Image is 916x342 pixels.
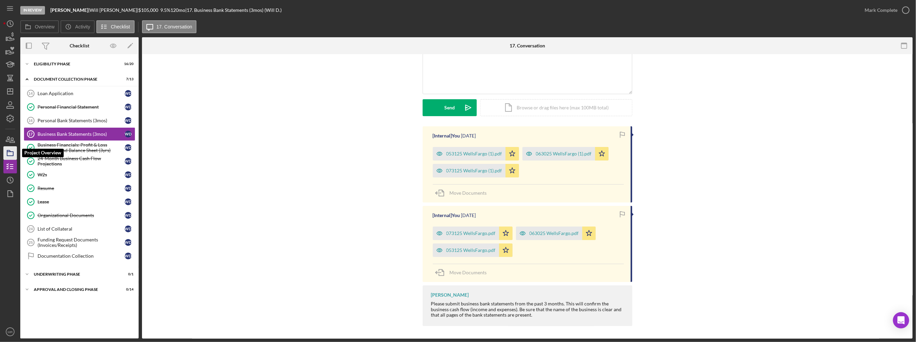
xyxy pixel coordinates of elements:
[433,227,513,240] button: 073125 WellsFargo.pdf
[125,90,132,97] div: W D
[522,147,609,161] button: 063025 WellsFargo (1).pdf
[38,172,125,177] div: W2s
[38,118,125,123] div: Personal Bank Statements (3mos)
[865,3,897,17] div: Mark Complete
[433,133,460,138] div: [Internal] You
[125,239,132,246] div: W D
[125,185,132,192] div: W D
[3,325,17,339] button: MR
[24,181,135,195] a: ResumeWD
[24,209,135,222] a: Organizational DocumentsWD
[50,7,88,13] b: [PERSON_NAME]
[38,199,125,205] div: Lease
[142,20,197,33] button: 17. Conversation
[433,164,519,177] button: 073125 WellsFargo (1).pdf
[38,253,125,259] div: Documentation Collection
[431,292,469,298] div: [PERSON_NAME]
[125,144,132,151] div: W D
[35,24,54,29] label: Overview
[125,226,132,232] div: W D
[121,77,134,81] div: 7 / 13
[125,117,132,124] div: W D
[28,132,32,136] tspan: 17
[433,243,513,257] button: 053125 WellsFargo.pdf
[20,6,45,15] div: In Review
[433,213,460,218] div: [Internal] You
[61,20,94,33] button: Activity
[138,7,158,13] span: $105,000
[431,301,626,317] div: Please submit business bank statements from the past 3 months. This will confirm the business cas...
[75,24,90,29] label: Activity
[444,99,455,116] div: Send
[38,213,125,218] div: Organizational Documents
[157,24,192,29] label: 17. Conversation
[461,133,476,138] time: 2025-09-02 17:37
[516,227,596,240] button: 063025 WellsFargo.pdf
[446,248,496,253] div: 053125 WellsFargo.pdf
[24,100,135,114] a: Personal Financial StatementWD
[461,213,476,218] time: 2025-09-02 17:35
[70,43,89,48] div: Checklist
[121,287,134,292] div: 0 / 14
[125,198,132,205] div: W D
[125,212,132,219] div: W D
[34,62,117,66] div: Eligibility Phase
[29,240,33,244] tspan: 25
[121,62,134,66] div: 16 / 20
[446,168,502,173] div: 073125 WellsFargo (1).pdf
[125,158,132,165] div: W D
[433,147,519,161] button: 053125 WellsFargo (1).pdf
[536,151,592,156] div: 063025 WellsFargo (1).pdf
[24,114,135,127] a: 16Personal Bank Statements (3mos)WD
[38,226,125,232] div: List of Collateral
[29,227,33,231] tspan: 24
[34,287,117,292] div: Approval and Closing Phase
[24,168,135,181] a: W2sWD
[121,272,134,276] div: 0 / 1
[24,249,135,263] a: Documentation CollectionWD
[433,185,494,201] button: Move Documents
[446,231,496,236] div: 073125 WellsFargo.pdf
[96,20,135,33] button: Checklist
[446,151,502,156] div: 053125 WellsFargo (1).pdf
[34,77,117,81] div: Document Collection Phase
[28,119,32,123] tspan: 16
[38,237,125,248] div: Funding Request Documents (Invoices/Receipts)
[433,264,494,281] button: Move Documents
[24,127,135,141] a: 17Business Bank Statements (3mos)WD
[510,43,545,48] div: 17. Conversation
[38,104,125,110] div: Personal Financial Statement
[125,131,132,137] div: W D
[24,141,135,154] a: Business Financials: Profit & Loss Statement and Balance Sheet (3yrs)WD
[125,253,132,259] div: W D
[893,312,909,328] div: Open Intercom Messenger
[160,7,170,13] div: 9.5 %
[28,91,33,95] tspan: 14
[111,24,130,29] label: Checklist
[24,236,135,249] a: 25Funding Request Documents (Invoices/Receipts)WD
[38,131,125,137] div: Business Bank Statements (3mos)
[20,20,59,33] button: Overview
[125,104,132,110] div: W D
[38,156,125,167] div: 24-Month Business Cash Flow Projections
[450,190,487,196] span: Move Documents
[38,186,125,191] div: Resume
[50,7,90,13] div: |
[90,7,138,13] div: Will [PERSON_NAME] |
[170,7,185,13] div: 120 mo
[24,87,135,100] a: 14Loan ApplicationWD
[530,231,579,236] div: 063025 WellsFargo.pdf
[125,171,132,178] div: W D
[858,3,913,17] button: Mark Complete
[423,99,477,116] button: Send
[450,270,487,275] span: Move Documents
[34,272,117,276] div: Underwriting Phase
[38,91,125,96] div: Loan Application
[185,7,282,13] div: | 17. Business Bank Statements (3mos) (Will D.)
[8,330,13,334] text: MR
[24,154,135,168] a: 24-Month Business Cash Flow ProjectionsWD
[24,195,135,209] a: LeaseWD
[38,142,125,153] div: Business Financials: Profit & Loss Statement and Balance Sheet (3yrs)
[24,222,135,236] a: 24List of CollateralWD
